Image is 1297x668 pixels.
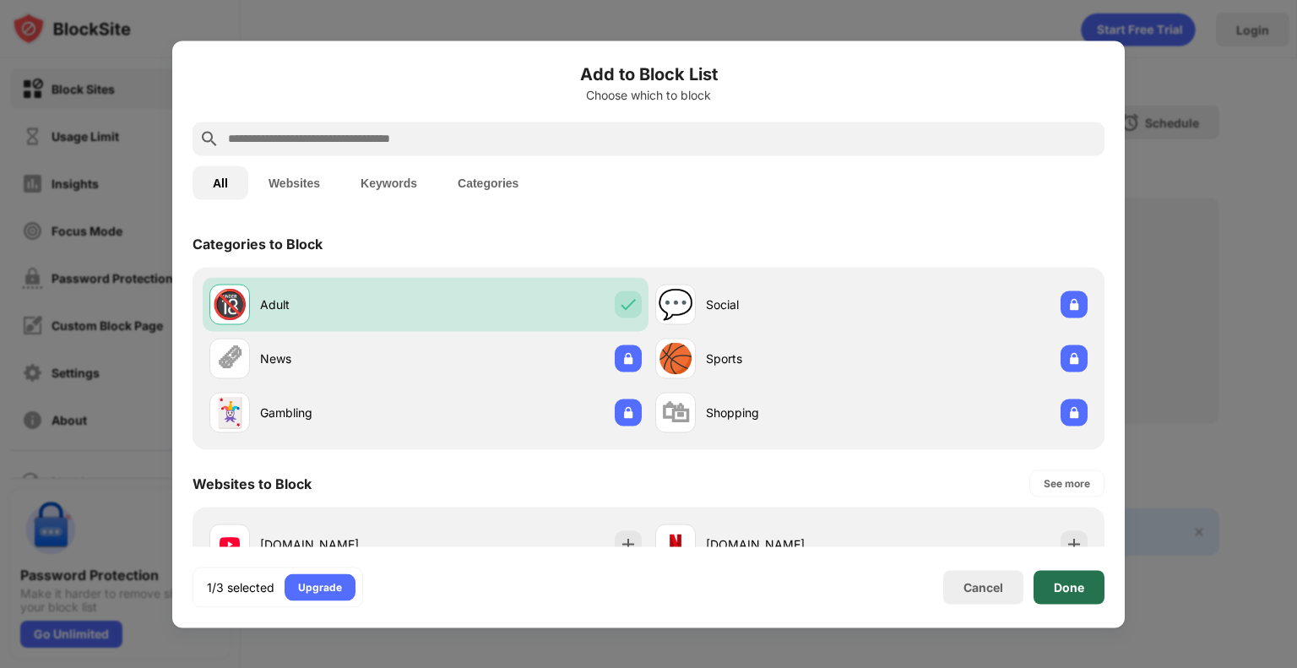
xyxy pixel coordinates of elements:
div: 🃏 [212,395,247,430]
button: Websites [248,166,340,199]
div: 🔞 [212,287,247,322]
div: 💬 [658,287,693,322]
div: Sports [706,350,871,367]
img: search.svg [199,128,220,149]
div: Websites to Block [193,475,312,491]
img: favicons [220,534,240,554]
div: Social [706,296,871,313]
button: All [193,166,248,199]
div: News [260,350,426,367]
div: Gambling [260,404,426,421]
button: Keywords [340,166,437,199]
h6: Add to Block List [193,61,1104,86]
img: favicons [665,534,686,554]
div: Choose which to block [193,88,1104,101]
div: Shopping [706,404,871,421]
div: [DOMAIN_NAME] [706,535,871,553]
div: Cancel [963,580,1003,595]
div: Upgrade [298,578,342,595]
div: [DOMAIN_NAME] [260,535,426,553]
div: 🗞 [215,341,244,376]
div: Adult [260,296,426,313]
div: 🛍 [661,395,690,430]
button: Categories [437,166,539,199]
div: 1/3 selected [207,578,274,595]
div: Categories to Block [193,235,323,252]
div: Done [1054,580,1084,594]
div: See more [1044,475,1090,491]
div: 🏀 [658,341,693,376]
